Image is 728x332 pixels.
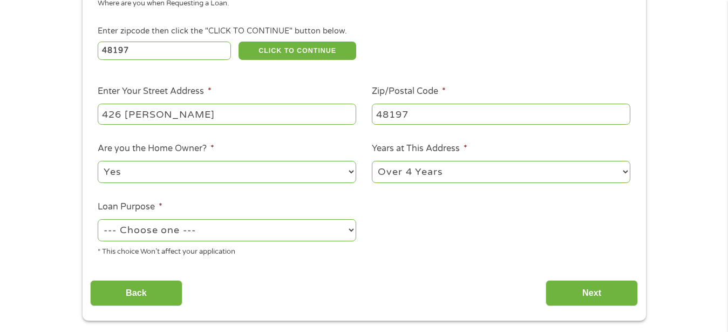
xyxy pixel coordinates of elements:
[372,86,446,97] label: Zip/Postal Code
[98,25,630,37] div: Enter zipcode then click the "CLICK TO CONTINUE" button below.
[98,104,356,124] input: 1 Main Street
[98,201,162,213] label: Loan Purpose
[98,86,212,97] label: Enter Your Street Address
[98,243,356,258] div: * This choice Won’t affect your application
[98,143,214,154] label: Are you the Home Owner?
[98,42,231,60] input: Enter Zipcode (e.g 01510)
[546,280,638,307] input: Next
[239,42,356,60] button: CLICK TO CONTINUE
[372,143,467,154] label: Years at This Address
[90,280,182,307] input: Back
